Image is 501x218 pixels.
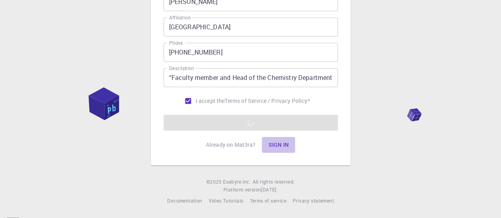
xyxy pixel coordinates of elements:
label: Description [169,65,194,72]
span: I accept the [196,97,225,105]
a: Terms of service [250,197,286,205]
span: Terms of service [250,197,286,204]
label: Phone [169,40,183,46]
span: Platform version [223,186,261,194]
p: Already on Mat3ra? [206,141,256,149]
span: © 2025 [206,178,223,186]
a: Video Tutorials [208,197,243,205]
span: Exabyte Inc. [223,178,251,185]
label: Affiliation [169,14,190,21]
span: Video Tutorials [208,197,243,204]
button: Sign in [262,137,295,153]
a: [DATE]. [261,186,278,194]
a: Privacy statement [293,197,334,205]
span: Privacy statement [293,197,334,204]
a: Exabyte Inc. [223,178,251,186]
span: All rights reserved. [252,178,295,186]
span: [DATE] . [261,186,278,193]
span: Documentation [167,197,202,204]
a: Terms of Service / Privacy Policy* [225,97,310,105]
a: Documentation [167,197,202,205]
p: Terms of Service / Privacy Policy * [225,97,310,105]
